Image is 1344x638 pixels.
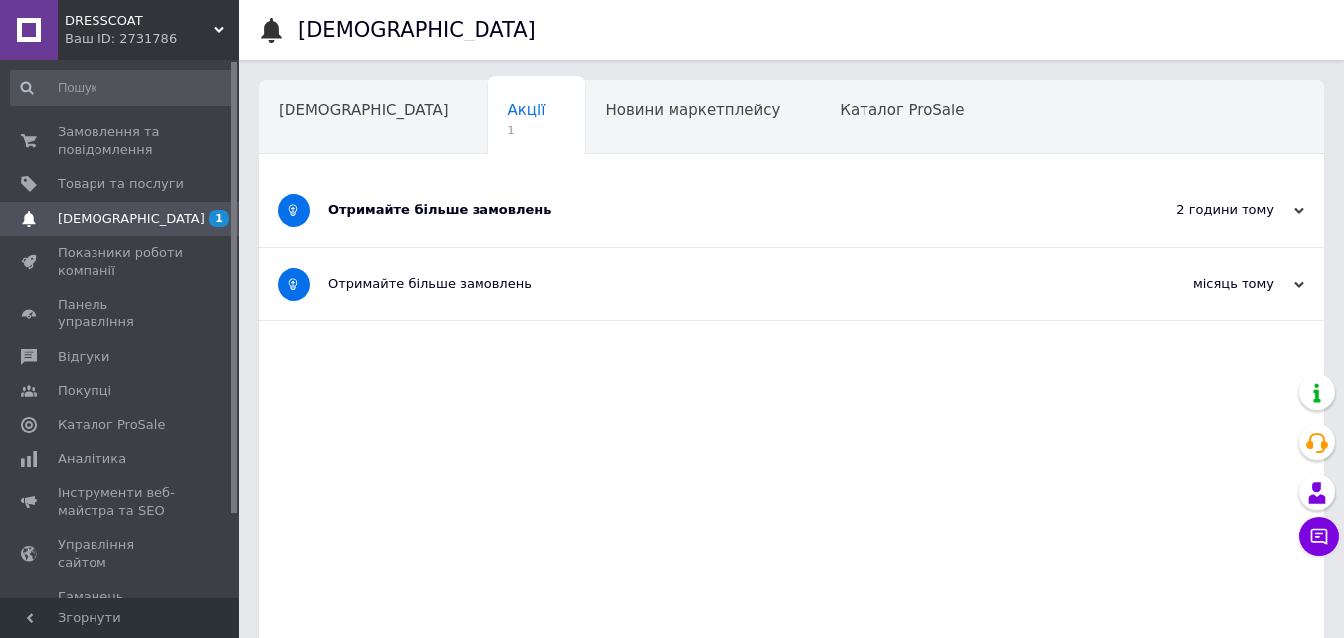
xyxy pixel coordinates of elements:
span: Каталог ProSale [58,416,165,434]
span: [DEMOGRAPHIC_DATA] [279,102,449,119]
span: Покупці [58,382,111,400]
span: Акції [508,102,546,119]
button: Чат з покупцем [1299,517,1339,556]
span: DRESSCOAT [65,12,214,30]
span: Товари та послуги [58,175,184,193]
span: Новини маркетплейсу [605,102,780,119]
span: Управління сайтом [58,536,184,572]
span: Аналітика [58,450,126,468]
span: Гаманець компанії [58,588,184,624]
span: [DEMOGRAPHIC_DATA] [58,210,205,228]
div: Отримайте більше замовлень [328,275,1105,293]
input: Пошук [10,70,235,106]
div: Ваш ID: 2731786 [65,30,239,48]
div: 2 години тому [1105,201,1304,219]
span: Відгуки [58,348,109,366]
span: Каталог ProSale [840,102,964,119]
div: місяць тому [1105,275,1304,293]
span: Показники роботи компанії [58,244,184,280]
span: 1 [508,123,546,138]
span: Інструменти веб-майстра та SEO [58,484,184,520]
div: Отримайте більше замовлень [328,201,1105,219]
span: 1 [209,210,229,227]
span: Панель управління [58,296,184,331]
h1: [DEMOGRAPHIC_DATA] [298,18,536,42]
span: Замовлення та повідомлення [58,123,184,159]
